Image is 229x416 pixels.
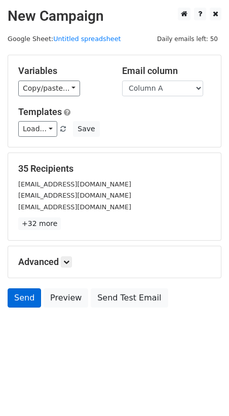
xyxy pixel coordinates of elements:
h2: New Campaign [8,8,221,25]
button: Save [73,121,99,137]
small: [EMAIL_ADDRESS][DOMAIN_NAME] [18,180,131,188]
small: Google Sheet: [8,35,121,43]
h5: Variables [18,65,107,77]
a: Copy/paste... [18,81,80,96]
a: Send [8,288,41,308]
a: Preview [44,288,88,308]
small: [EMAIL_ADDRESS][DOMAIN_NAME] [18,203,131,211]
h5: Advanced [18,256,211,268]
h5: 35 Recipients [18,163,211,174]
a: Untitled spreadsheet [53,35,121,43]
a: Load... [18,121,57,137]
a: +32 more [18,217,61,230]
a: Send Test Email [91,288,168,308]
h5: Email column [122,65,211,77]
a: Templates [18,106,62,117]
iframe: Chat Widget [178,367,229,416]
a: Daily emails left: 50 [154,35,221,43]
small: [EMAIL_ADDRESS][DOMAIN_NAME] [18,192,131,199]
span: Daily emails left: 50 [154,33,221,45]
